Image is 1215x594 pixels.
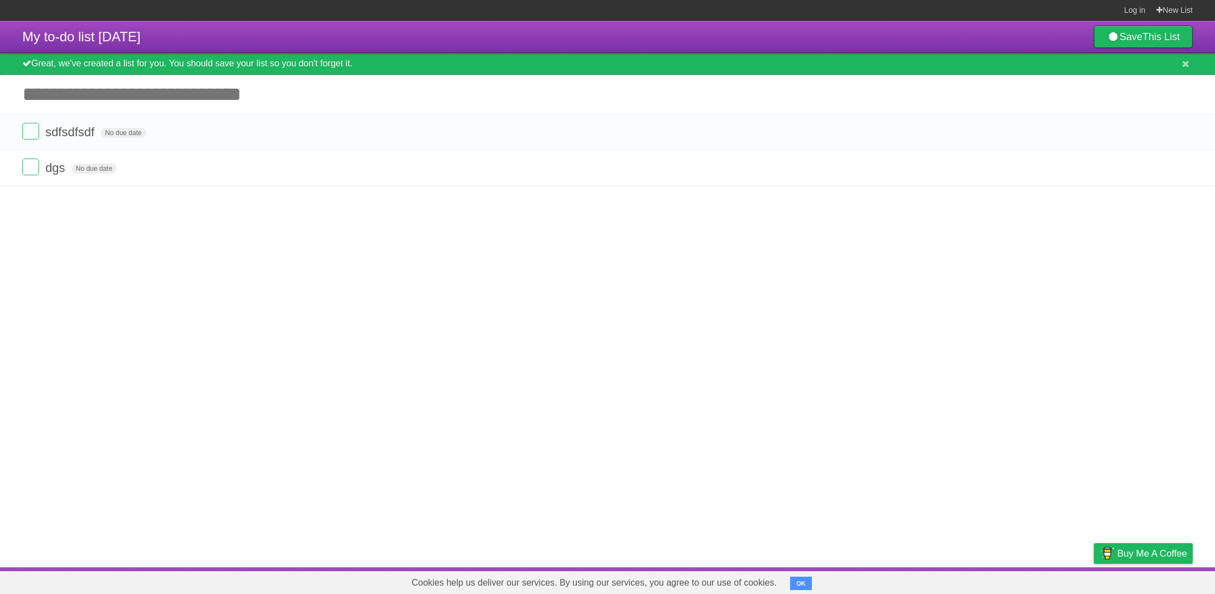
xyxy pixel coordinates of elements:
[22,159,39,175] label: Done
[1094,26,1193,48] a: SaveThis List
[982,570,1027,591] a: Developers
[45,125,97,139] span: sdfsdfsdf
[945,570,969,591] a: About
[1041,570,1066,591] a: Terms
[790,577,812,590] button: OK
[1099,544,1114,563] img: Buy me a coffee
[45,161,68,175] span: dgs
[22,123,39,140] label: Done
[1142,31,1180,42] b: This List
[1117,544,1187,563] span: Buy me a coffee
[400,572,788,594] span: Cookies help us deliver our services. By using our services, you agree to our use of cookies.
[101,128,146,138] span: No due date
[22,29,141,44] span: My to-do list [DATE]
[71,164,117,174] span: No due date
[1094,543,1193,564] a: Buy me a coffee
[1079,570,1108,591] a: Privacy
[1122,570,1193,591] a: Suggest a feature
